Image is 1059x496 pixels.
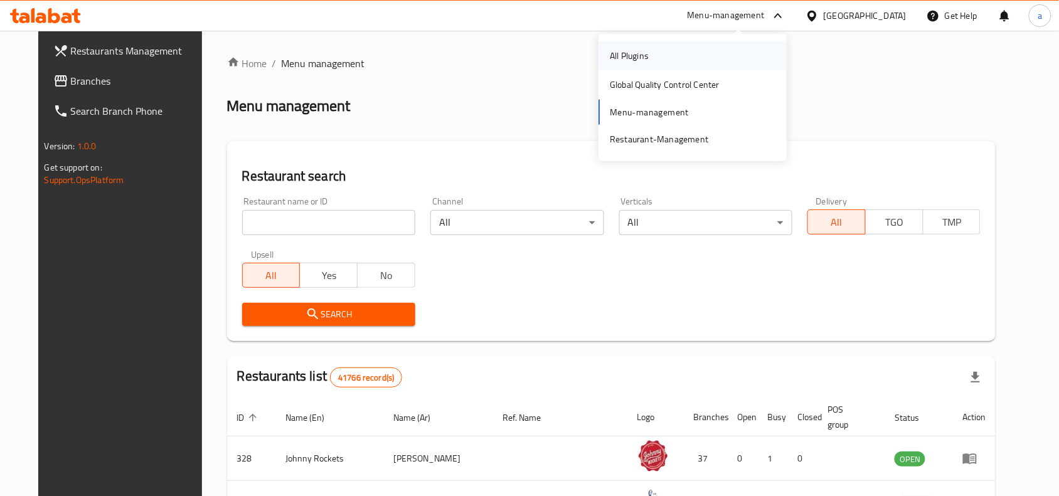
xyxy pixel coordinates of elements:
[758,436,788,481] td: 1
[828,402,870,432] span: POS group
[637,440,669,472] img: Johnny Rockets
[43,36,215,66] a: Restaurants Management
[45,138,75,154] span: Version:
[71,73,205,88] span: Branches
[251,250,274,259] label: Upsell
[71,103,205,119] span: Search Branch Phone
[610,132,708,146] div: Restaurant-Management
[503,410,557,425] span: Ref. Name
[71,43,205,58] span: Restaurants Management
[952,398,996,436] th: Action
[961,362,991,393] div: Export file
[383,436,492,481] td: [PERSON_NAME]
[43,96,215,126] a: Search Branch Phone
[227,56,267,71] a: Home
[242,303,415,326] button: Search
[227,56,996,71] nav: breadcrumb
[330,367,402,388] div: Total records count
[962,451,986,466] div: Menu
[813,213,861,231] span: All
[923,209,981,235] button: TMP
[248,266,295,285] span: All
[430,210,604,235] div: All
[227,436,276,481] td: 328
[237,410,261,425] span: ID
[363,266,410,285] span: No
[788,436,818,481] td: 0
[227,96,351,116] h2: Menu management
[865,209,923,235] button: TGO
[871,213,918,231] span: TGO
[1038,9,1042,23] span: a
[393,410,447,425] span: Name (Ar)
[619,210,792,235] div: All
[252,307,405,322] span: Search
[895,410,935,425] span: Status
[286,410,341,425] span: Name (En)
[895,452,925,467] span: OPEN
[242,210,415,235] input: Search for restaurant name or ID..
[824,9,907,23] div: [GEOGRAPHIC_DATA]
[43,66,215,96] a: Branches
[276,436,384,481] td: Johnny Rockets
[357,263,415,288] button: No
[272,56,277,71] li: /
[299,263,358,288] button: Yes
[610,78,720,92] div: Global Quality Control Center
[929,213,976,231] span: TMP
[77,138,97,154] span: 1.0.0
[684,436,728,481] td: 37
[242,167,981,186] h2: Restaurant search
[728,398,758,436] th: Open
[242,263,301,288] button: All
[305,266,353,285] span: Yes
[45,159,102,176] span: Get support on:
[807,209,866,235] button: All
[610,49,649,63] div: All Plugins
[684,398,728,436] th: Branches
[237,367,403,388] h2: Restaurants list
[282,56,365,71] span: Menu management
[627,398,684,436] th: Logo
[688,8,765,23] div: Menu-management
[331,372,402,384] span: 41766 record(s)
[816,197,848,206] label: Delivery
[788,398,818,436] th: Closed
[758,398,788,436] th: Busy
[728,436,758,481] td: 0
[45,172,124,188] a: Support.OpsPlatform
